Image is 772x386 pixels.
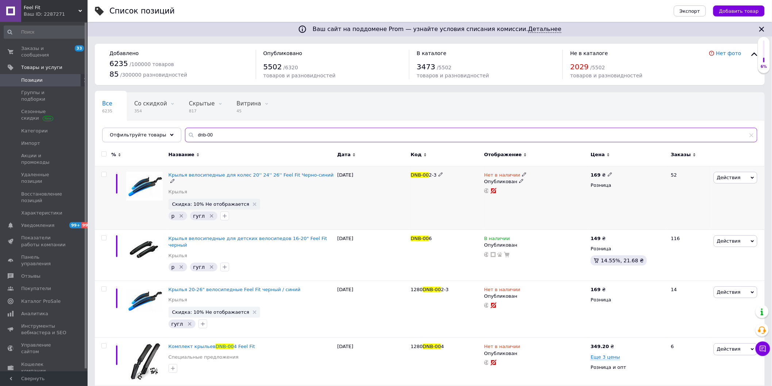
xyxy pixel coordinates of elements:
[21,273,40,279] span: Отзывы
[21,108,67,121] span: Сезонные скидки
[216,344,234,349] span: DNB-00
[21,342,67,355] span: Управление сайтом
[102,108,112,114] span: 6235
[337,151,351,158] span: Дата
[717,289,741,295] span: Действия
[21,222,54,229] span: Уведомления
[24,4,78,11] span: Feel Fit
[237,100,261,107] span: Витрина
[111,151,116,158] span: %
[171,213,175,219] span: р
[110,132,166,138] span: Отфильтруйте товары
[590,65,605,70] span: / 5502
[411,236,429,241] span: DNB-00
[719,8,759,14] span: Добавить товар
[126,286,163,315] img: Крылья 20-26" велосипедные Feel Fit черный / синий
[484,151,522,158] span: Отображение
[169,344,216,349] span: Комплект крыльев
[134,108,167,114] span: 354
[134,100,167,107] span: Со скидкой
[570,50,608,56] span: Не в каталоге
[109,59,128,68] span: 6235
[169,287,301,292] a: Крылья 20-26" велосипедные Feel Fit черный / синий
[193,213,205,219] span: гугл
[263,50,302,56] span: Опубликовано
[429,172,437,178] span: 2-3
[717,346,741,352] span: Действия
[171,321,183,327] span: гугл
[21,89,67,103] span: Группы и подборки
[437,65,452,70] span: / 5502
[570,62,589,71] span: 2029
[528,26,561,33] a: Детальнее
[21,191,67,204] span: Восстановление позиций
[193,264,205,270] span: гугл
[484,344,520,351] span: Нет в наличии
[411,151,422,158] span: Код
[21,361,67,374] span: Кошелек компании
[756,341,770,356] button: Чат с покупателем
[591,354,620,360] span: Еще 3 цены
[169,151,194,158] span: Название
[169,189,188,195] a: Крылья
[570,73,642,78] span: товаров и разновидностей
[667,166,712,230] div: 52
[591,151,605,158] span: Цена
[21,153,67,166] span: Акции и промокоды
[484,293,587,300] div: Опубликован
[109,70,119,78] span: 85
[169,297,188,303] a: Крылья
[336,230,409,281] div: [DATE]
[411,344,423,349] span: 1280
[667,281,712,338] div: 14
[591,287,601,292] b: 169
[172,202,250,206] span: Скидка: 10% Не отображается
[169,252,188,259] a: Крылья
[21,210,62,216] span: Характеристики
[674,5,706,16] button: Экспорт
[591,172,601,178] b: 169
[189,100,215,107] span: Скрытые
[423,344,441,349] span: DNB-00
[130,61,174,67] span: / 100000 товаров
[102,100,112,107] span: Все
[263,73,336,78] span: товаров и разновидностей
[601,258,644,263] span: 14.55%, 21.68 ₴
[591,246,665,252] div: Розница
[716,50,741,56] a: Нет фото
[69,222,81,228] span: 99+
[237,108,261,114] span: 45
[178,264,184,270] svg: Удалить метку
[441,287,449,292] span: 2-3
[484,242,587,248] div: Опубликован
[591,344,609,349] b: 349.20
[109,7,175,15] div: Список позиций
[717,238,741,244] span: Действия
[21,77,43,84] span: Позиции
[21,235,67,248] span: Показатели работы компании
[591,236,601,241] b: 149
[126,343,163,380] img: Комплект крыльев DNB-004 Feel Fit
[109,50,139,56] span: Добавлено
[263,62,282,71] span: 5502
[591,343,614,350] div: ₴
[178,213,184,219] svg: Удалить метку
[713,5,765,16] button: Добавить товар
[717,175,741,180] span: Действия
[21,254,67,267] span: Панель управления
[169,344,255,349] a: Комплект крыльевDNB-004 Feel Fit
[81,222,93,228] span: 99+
[484,287,520,294] span: Нет в наличии
[169,354,239,360] a: Специальные предложения
[21,298,61,305] span: Каталог ProSale
[169,236,327,248] a: Крылья велосипедные для детских велосипедов 16-20" Feel Fit черный
[758,64,770,69] div: 6%
[21,310,48,317] span: Аналитика
[336,338,409,386] div: [DATE]
[21,323,67,336] span: Инструменты вебмастера и SEO
[75,45,84,51] span: 33
[283,65,298,70] span: / 6320
[441,344,444,349] span: 4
